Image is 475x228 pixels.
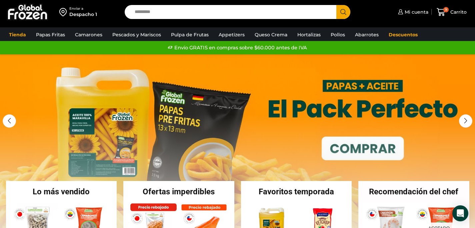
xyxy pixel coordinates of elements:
a: 9 Carrito [435,4,468,20]
div: Despacho 1 [69,11,97,18]
a: Papas Fritas [33,28,68,41]
h2: Favoritos temporada [241,188,352,196]
div: Enviar a [69,6,97,11]
div: Next slide [459,114,472,128]
a: Pollos [327,28,348,41]
span: 9 [443,7,449,12]
div: Open Intercom Messenger [452,205,468,221]
a: Tienda [6,28,29,41]
a: Appetizers [215,28,248,41]
span: Mi cuenta [403,9,428,15]
a: Abarrotes [352,28,382,41]
img: address-field-icon.svg [59,6,69,18]
h2: Lo más vendido [6,188,117,196]
h2: Recomendación del chef [358,188,469,196]
a: Camarones [72,28,106,41]
a: Descuentos [385,28,421,41]
span: Carrito [449,9,467,15]
button: Search button [336,5,350,19]
a: Mi cuenta [396,5,428,19]
div: Previous slide [3,114,16,128]
h2: Ofertas imperdibles [123,188,234,196]
a: Pulpa de Frutas [168,28,212,41]
a: Pescados y Mariscos [109,28,164,41]
a: Queso Crema [251,28,291,41]
a: Hortalizas [294,28,324,41]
